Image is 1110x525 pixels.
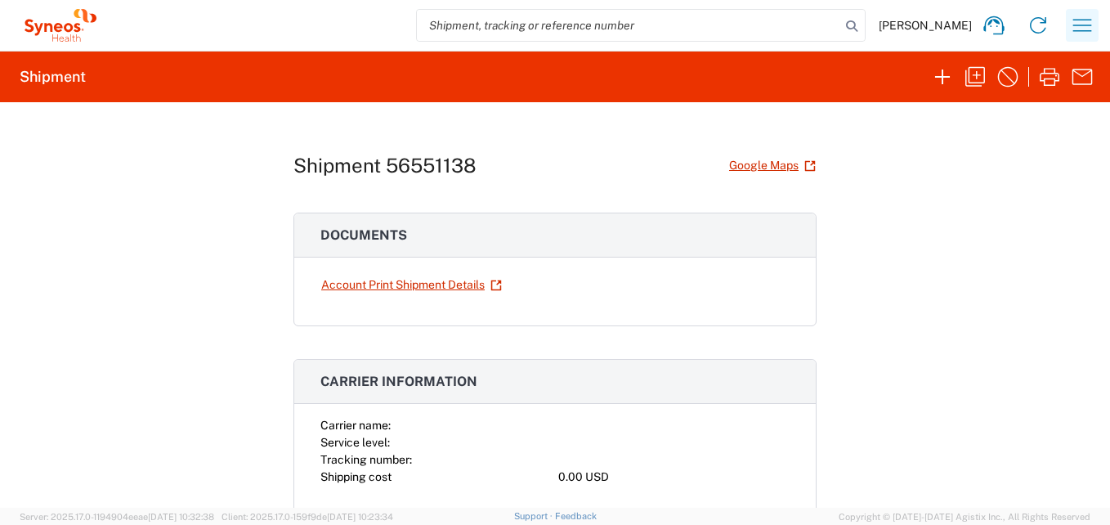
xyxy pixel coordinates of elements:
[558,469,790,486] div: 0.00 USD
[879,18,972,33] span: [PERSON_NAME]
[839,509,1090,524] span: Copyright © [DATE]-[DATE] Agistix Inc., All Rights Reserved
[320,271,503,299] a: Account Print Shipment Details
[320,436,390,449] span: Service level:
[728,151,817,180] a: Google Maps
[514,511,555,521] a: Support
[320,470,392,483] span: Shipping cost
[327,512,393,522] span: [DATE] 10:23:34
[555,511,597,521] a: Feedback
[320,419,391,432] span: Carrier name:
[20,67,86,87] h2: Shipment
[148,512,214,522] span: [DATE] 10:32:38
[320,227,407,243] span: Documents
[293,154,477,177] h1: Shipment 56551138
[320,374,477,389] span: Carrier information
[320,453,412,466] span: Tracking number:
[417,10,840,41] input: Shipment, tracking or reference number
[222,512,393,522] span: Client: 2025.17.0-159f9de
[20,512,214,522] span: Server: 2025.17.0-1194904eeae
